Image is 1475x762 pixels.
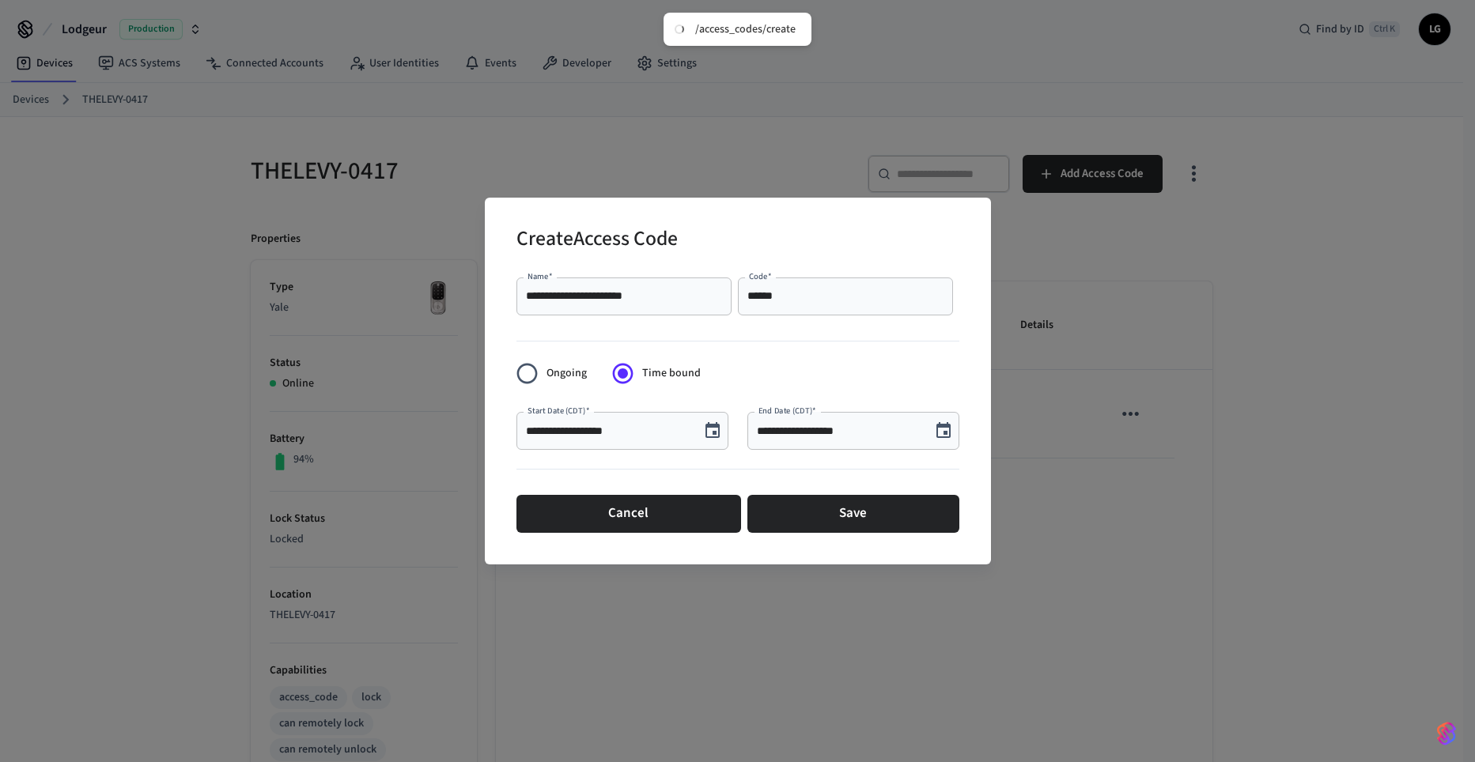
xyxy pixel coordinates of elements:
[528,270,553,282] label: Name
[547,365,587,382] span: Ongoing
[642,365,701,382] span: Time bound
[747,495,959,533] button: Save
[697,415,728,447] button: Choose date, selected date is Sep 18, 2025
[928,415,959,447] button: Choose date, selected date is Sep 21, 2025
[749,270,772,282] label: Code
[758,405,816,417] label: End Date (CDT)
[695,22,796,36] div: /access_codes/create
[528,405,589,417] label: Start Date (CDT)
[516,217,678,265] h2: Create Access Code
[1437,721,1456,746] img: SeamLogoGradient.69752ec5.svg
[516,495,741,533] button: Cancel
